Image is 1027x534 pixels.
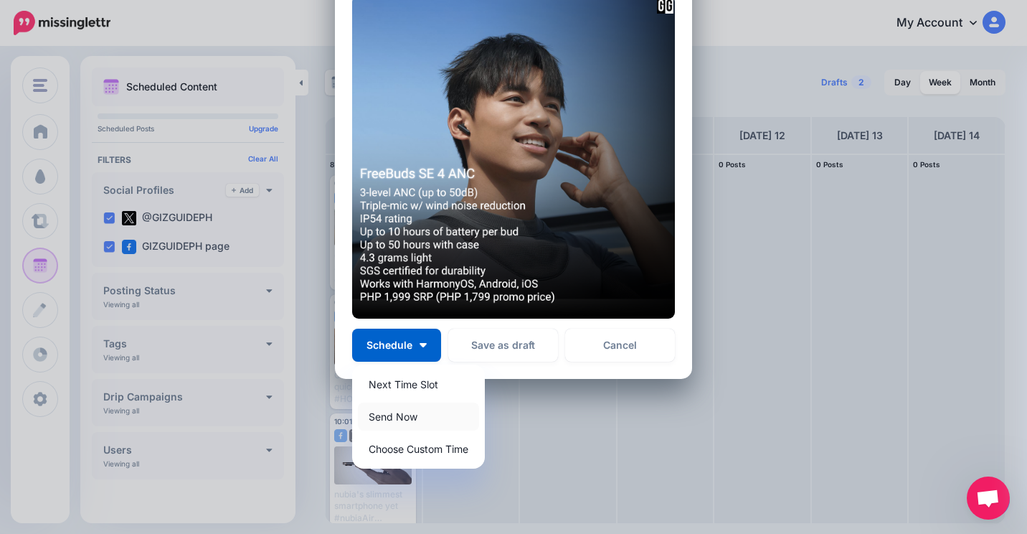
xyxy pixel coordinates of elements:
[366,340,412,350] span: Schedule
[352,365,485,469] div: Schedule
[420,343,427,347] img: arrow-down-white.png
[448,329,558,362] button: Save as draft
[352,329,441,362] button: Schedule
[358,403,479,431] a: Send Now
[358,370,479,398] a: Next Time Slot
[565,329,675,362] a: Cancel
[358,435,479,463] a: Choose Custom Time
